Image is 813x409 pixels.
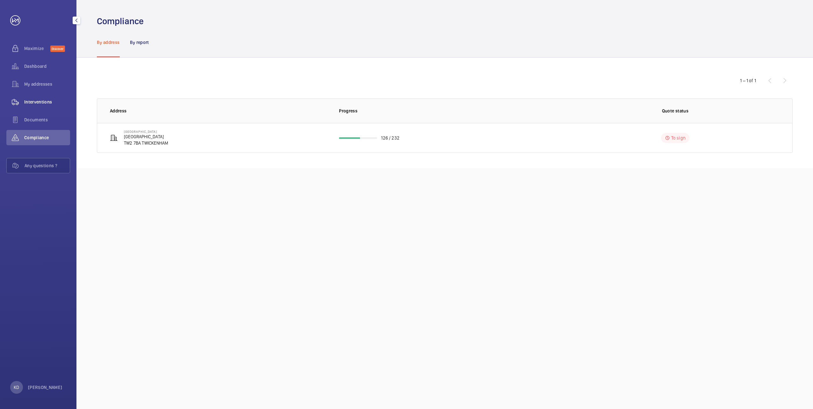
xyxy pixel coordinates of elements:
[25,162,70,169] span: Any questions ?
[24,99,70,105] span: Interventions
[24,45,50,52] span: Maximize
[24,134,70,141] span: Compliance
[124,130,168,133] p: [GEOGRAPHIC_DATA]
[130,39,149,46] p: By report
[124,140,168,146] p: TW2 7BA TWICKENHAM
[24,63,70,69] span: Dashboard
[110,108,329,114] p: Address
[97,39,120,46] p: By address
[381,135,399,141] p: 126 / 232
[14,384,19,391] p: KD
[124,133,168,140] p: [GEOGRAPHIC_DATA]
[24,81,70,87] span: My addresses
[740,77,756,84] div: 1 – 1 of 1
[24,117,70,123] span: Documents
[28,384,62,391] p: [PERSON_NAME]
[97,15,144,27] h1: Compliance
[339,108,560,114] p: Progress
[671,135,686,141] p: To sign
[50,46,65,52] span: Discover
[662,108,688,114] p: Quote status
